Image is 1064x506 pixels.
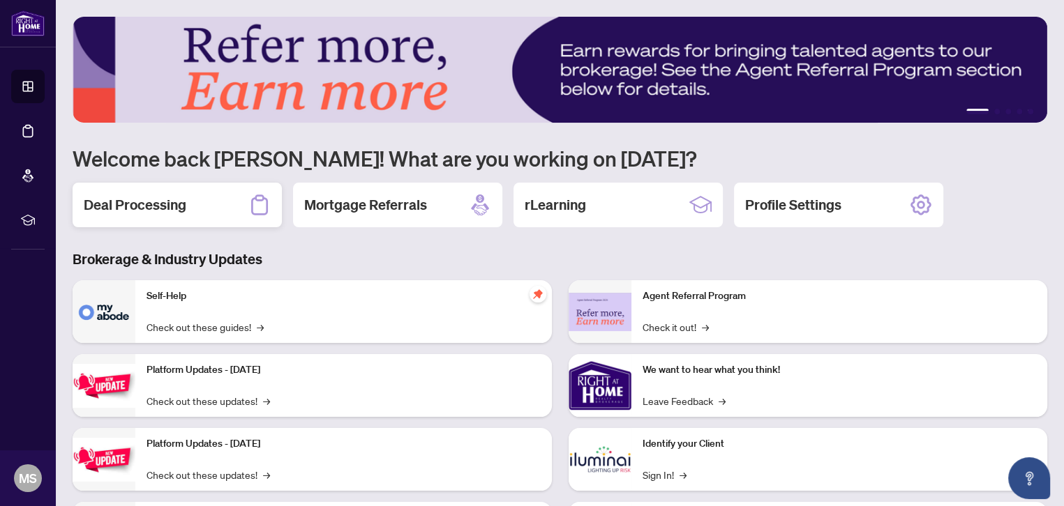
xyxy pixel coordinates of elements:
[147,319,264,335] a: Check out these guides!→
[84,195,186,215] h2: Deal Processing
[569,354,631,417] img: We want to hear what you think!
[73,364,135,408] img: Platform Updates - July 21, 2025
[643,362,1037,378] p: We want to hear what you think!
[569,293,631,331] img: Agent Referral Program
[147,362,541,378] p: Platform Updates - [DATE]
[263,467,270,482] span: →
[643,467,687,482] a: Sign In!→
[147,436,541,452] p: Platform Updates - [DATE]
[73,250,1047,269] h3: Brokerage & Industry Updates
[643,393,726,408] a: Leave Feedback→
[73,280,135,343] img: Self-Help
[530,286,546,302] span: pushpin
[702,319,709,335] span: →
[1008,457,1050,499] button: Open asap
[73,145,1047,171] h1: Welcome back [PERSON_NAME]! What are you working on [DATE]?
[304,195,427,215] h2: Mortgage Referrals
[643,289,1037,304] p: Agent Referral Program
[263,393,270,408] span: →
[19,468,37,488] span: MS
[1005,109,1011,114] button: 3
[73,17,1047,123] img: Slide 0
[525,195,586,215] h2: rLearning
[745,195,841,215] h2: Profile Settings
[994,109,1000,114] button: 2
[147,467,270,482] a: Check out these updates!→
[147,393,270,408] a: Check out these updates!→
[147,289,541,304] p: Self-Help
[1017,109,1022,114] button: 4
[643,319,709,335] a: Check it out!→
[680,467,687,482] span: →
[11,10,45,36] img: logo
[643,436,1037,452] p: Identify your Client
[966,109,989,114] button: 1
[1028,109,1033,114] button: 5
[73,438,135,482] img: Platform Updates - July 8, 2025
[569,428,631,491] img: Identify your Client
[257,319,264,335] span: →
[719,393,726,408] span: →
